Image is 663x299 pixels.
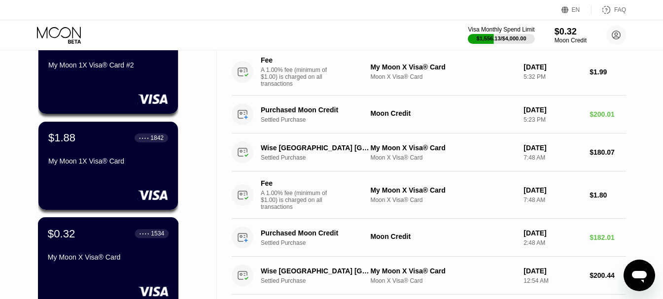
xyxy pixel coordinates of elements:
[523,197,582,203] div: 7:48 AM
[232,96,626,133] div: Purchased Moon CreditSettled PurchaseMoon Credit[DATE]5:23 PM$200.01
[523,116,582,123] div: 5:23 PM
[232,219,626,257] div: Purchased Moon CreditSettled PurchaseMoon Credit[DATE]2:48 AM$182.01
[139,136,149,139] div: ● ● ● ●
[590,68,626,76] div: $1.99
[261,106,370,114] div: Purchased Moon Credit
[370,154,516,161] div: Moon X Visa® Card
[370,197,516,203] div: Moon X Visa® Card
[561,5,592,15] div: EN
[370,233,516,240] div: Moon Credit
[370,144,516,152] div: My Moon X Visa® Card
[150,134,164,141] div: 1842
[523,239,582,246] div: 2:48 AM
[232,133,626,171] div: Wise [GEOGRAPHIC_DATA] [GEOGRAPHIC_DATA]Settled PurchaseMy Moon X Visa® CardMoon X Visa® Card[DAT...
[261,267,370,275] div: Wise [GEOGRAPHIC_DATA] [GEOGRAPHIC_DATA]
[523,154,582,161] div: 7:48 AM
[590,148,626,156] div: $180.07
[151,230,164,237] div: 1534
[523,144,582,152] div: [DATE]
[523,106,582,114] div: [DATE]
[370,73,516,80] div: Moon X Visa® Card
[261,66,335,87] div: A 1.00% fee (minimum of $1.00) is charged on all transactions
[38,122,178,210] div: $1.88● ● ● ●1842My Moon 1X Visa® Card
[523,186,582,194] div: [DATE]
[523,73,582,80] div: 5:32 PM
[370,277,516,284] div: Moon X Visa® Card
[261,190,335,210] div: A 1.00% fee (minimum of $1.00) is charged on all transactions
[572,6,580,13] div: EN
[370,186,516,194] div: My Moon X Visa® Card
[590,191,626,199] div: $1.80
[555,37,587,44] div: Moon Credit
[261,239,379,246] div: Settled Purchase
[48,157,168,165] div: My Moon 1X Visa® Card
[261,56,330,64] div: Fee
[48,132,75,144] div: $1.88
[370,267,516,275] div: My Moon X Visa® Card
[624,260,655,291] iframe: メッセージングウィンドウを開くボタン
[523,267,582,275] div: [DATE]
[592,5,626,15] div: FAQ
[370,63,516,71] div: My Moon X Visa® Card
[523,277,582,284] div: 12:54 AM
[261,229,370,237] div: Purchased Moon Credit
[232,48,626,96] div: FeeA 1.00% fee (minimum of $1.00) is charged on all transactionsMy Moon X Visa® CardMoon X Visa® ...
[590,271,626,279] div: $200.44
[261,154,379,161] div: Settled Purchase
[523,63,582,71] div: [DATE]
[261,179,330,187] div: Fee
[370,109,516,117] div: Moon Credit
[38,26,178,114] div: $1.37● ● ● ●2082My Moon 1X Visa® Card #2
[48,253,169,261] div: My Moon X Visa® Card
[261,116,379,123] div: Settled Purchase
[468,26,534,33] div: Visa Monthly Spend Limit
[555,27,587,44] div: $0.32Moon Credit
[590,110,626,118] div: $200.01
[232,257,626,295] div: Wise [GEOGRAPHIC_DATA] [GEOGRAPHIC_DATA]Settled PurchaseMy Moon X Visa® CardMoon X Visa® Card[DAT...
[48,61,168,69] div: My Moon 1X Visa® Card #2
[232,171,626,219] div: FeeA 1.00% fee (minimum of $1.00) is charged on all transactionsMy Moon X Visa® CardMoon X Visa® ...
[140,232,149,235] div: ● ● ● ●
[261,144,370,152] div: Wise [GEOGRAPHIC_DATA] [GEOGRAPHIC_DATA]
[614,6,626,13] div: FAQ
[555,27,587,37] div: $0.32
[590,233,626,241] div: $182.01
[477,35,526,41] div: $1,556.13 / $4,000.00
[261,277,379,284] div: Settled Purchase
[468,26,534,44] div: Visa Monthly Spend Limit$1,556.13/$4,000.00
[523,229,582,237] div: [DATE]
[48,227,75,240] div: $0.32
